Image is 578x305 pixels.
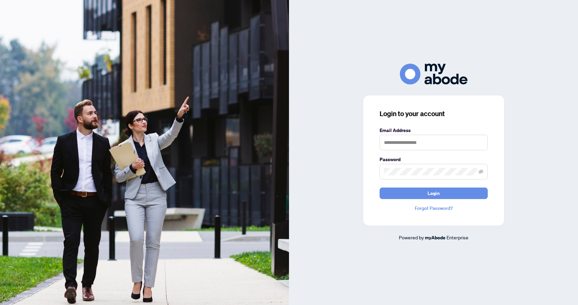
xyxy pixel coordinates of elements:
[428,188,440,199] span: Login
[380,127,488,134] label: Email Address
[380,188,488,199] button: Login
[399,234,424,240] span: Powered by
[425,234,445,241] a: myAbode
[380,156,488,163] label: Password
[447,234,468,240] span: Enterprise
[479,169,483,174] span: eye-invisible
[380,109,488,118] h3: Login to your account
[400,64,467,84] img: ma-logo
[380,204,488,212] a: Forgot Password?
